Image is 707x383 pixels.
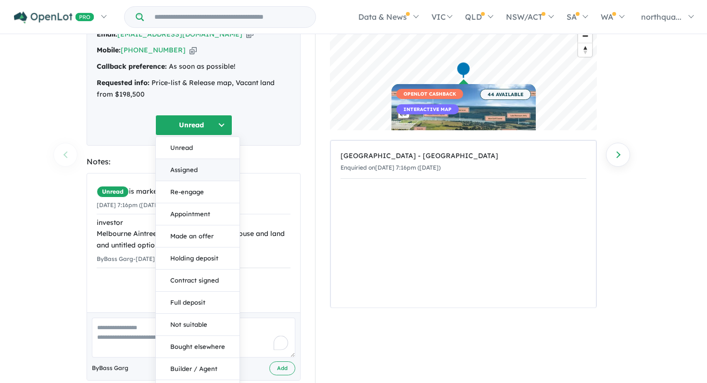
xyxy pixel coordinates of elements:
button: Re-engage [156,181,240,203]
button: Unread [156,137,240,159]
span: By Bass Garg [92,363,128,373]
button: Builder / Agent [156,358,240,380]
strong: Email: [97,30,117,38]
a: [GEOGRAPHIC_DATA] - [GEOGRAPHIC_DATA]Enquiried on[DATE] 7:16pm ([DATE]) [341,146,586,179]
button: Holding deposit [156,247,240,270]
textarea: To enrich screen reader interactions, please activate Accessibility in Grammarly extension settings [92,318,295,358]
small: Enquiried on [DATE] 7:16pm ([DATE]) [341,164,441,171]
a: [PHONE_NUMBER] [121,46,186,54]
a: [EMAIL_ADDRESS][DOMAIN_NAME] [117,30,242,38]
div: [GEOGRAPHIC_DATA] - [GEOGRAPHIC_DATA] [341,150,586,162]
button: Appointment [156,203,240,225]
button: Full deposit [156,292,240,314]
canvas: Map [330,10,597,130]
a: OPENLOT CASHBACKINTERACTIVE MAP 44 AVAILABLE [391,84,536,163]
div: Map marker [456,62,471,79]
button: Assigned [156,159,240,181]
span: OPENLOT CASHBACK [396,89,463,99]
button: Contract signed [156,270,240,292]
button: Copy [189,45,197,55]
div: Price-list & Release map, Vacant land from $198,500 [97,77,290,100]
strong: Mobile: [97,46,121,54]
small: By Bass Garg - [DATE] 1:42pm ([DATE]) [97,255,201,262]
span: INTERACTIVE MAP [396,104,459,114]
strong: Callback preference: [97,62,167,71]
div: is marked. [97,186,290,198]
button: Reset bearing to north [578,43,592,57]
span: northqua... [641,12,682,22]
button: Made an offer [156,225,240,247]
img: Openlot PRO Logo White [14,12,94,24]
button: Zoom out [578,29,592,43]
button: Bought elsewhere [156,336,240,358]
div: As soon as possible! [97,61,290,73]
button: Add [269,361,295,375]
small: [DATE] 7:16pm ([DATE]) [97,201,162,209]
div: investor Melbourne Aintree, looking for both titled house and land and untitled option. [97,217,290,251]
span: 44 AVAILABLE [480,89,531,100]
span: Unread [97,186,129,198]
input: Try estate name, suburb, builder or developer [146,7,314,27]
strong: Requested info: [97,78,150,87]
div: Notes: [87,155,301,168]
button: Not suitable [156,314,240,336]
button: Unread [155,115,232,136]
